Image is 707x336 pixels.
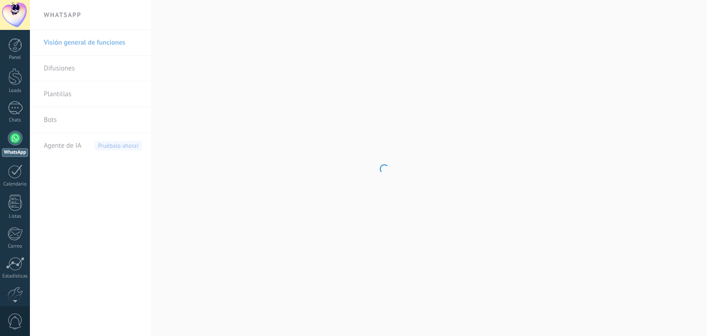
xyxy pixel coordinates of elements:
div: Estadísticas [2,273,29,279]
div: Listas [2,214,29,220]
div: Correo [2,243,29,249]
div: Calendario [2,181,29,187]
div: Leads [2,88,29,94]
div: Chats [2,117,29,123]
div: WhatsApp [2,148,28,157]
div: Panel [2,55,29,61]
